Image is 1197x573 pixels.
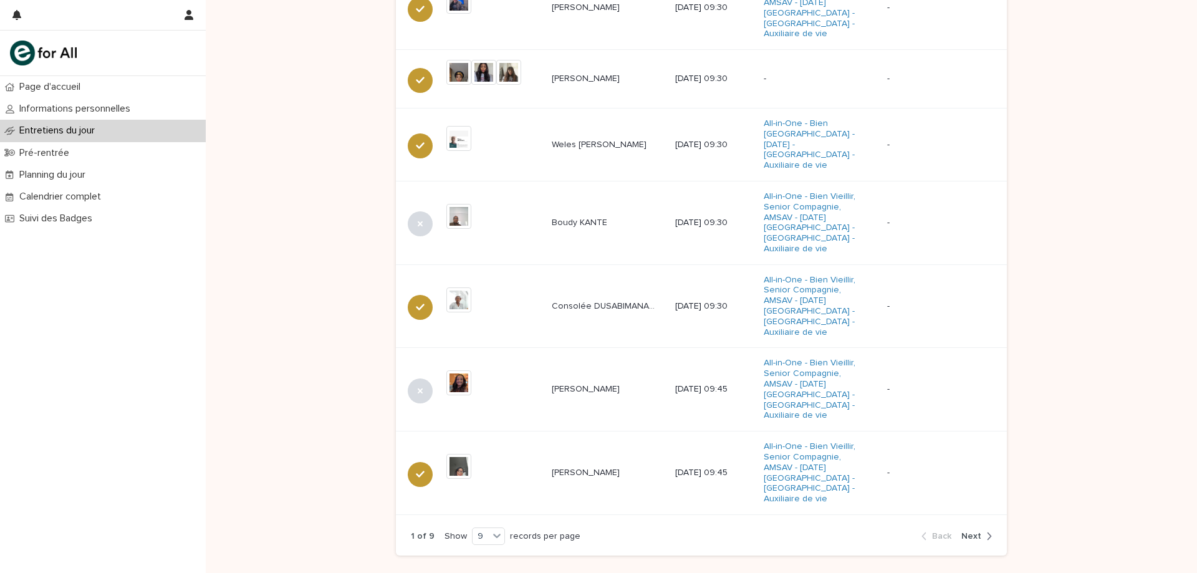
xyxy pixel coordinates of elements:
a: All-in-One - Bien Vieillir, Senior Compagnie, AMSAV - [DATE][GEOGRAPHIC_DATA] - [GEOGRAPHIC_DATA]... [764,275,868,338]
p: [DATE] 09:30 [675,74,754,84]
p: Planning du jour [14,169,95,181]
span: Back [932,532,951,541]
p: Entretiens du jour [14,125,105,137]
tr: Weles [PERSON_NAME]Weles [PERSON_NAME] [DATE] 09:30All-in-One - Bien [GEOGRAPHIC_DATA] - [DATE] -... [396,108,1007,181]
a: All-in-One - Bien Vieillir, Senior Compagnie, AMSAV - [DATE][GEOGRAPHIC_DATA] - [GEOGRAPHIC_DATA]... [764,191,868,254]
p: [DATE] 09:30 [675,2,754,13]
p: [DATE] 09:45 [675,468,754,478]
p: - [887,468,991,478]
p: - [887,74,991,84]
span: Next [961,532,981,541]
p: [DATE] 09:45 [675,384,754,395]
tr: Consolée DUSABIMANA KWITONDAConsolée DUSABIMANA KWITONDA [DATE] 09:30All-in-One - Bien Vieillir, ... [396,264,1007,348]
p: 1 of 9 [411,531,435,542]
p: [DATE] 09:30 [675,140,754,150]
button: Next [956,531,992,542]
tr: Boudy KANTEBoudy KANTE [DATE] 09:30All-in-One - Bien Vieillir, Senior Compagnie, AMSAV - [DATE][G... [396,181,1007,264]
tr: [PERSON_NAME][PERSON_NAME] [DATE] 09:45All-in-One - Bien Vieillir, Senior Compagnie, AMSAV - [DAT... [396,431,1007,515]
tr: [PERSON_NAME][PERSON_NAME] [DATE] 09:45All-in-One - Bien Vieillir, Senior Compagnie, AMSAV - [DAT... [396,348,1007,431]
p: - [764,74,868,84]
img: mHINNnv7SNCQZijbaqql [10,41,77,65]
tr: [PERSON_NAME][PERSON_NAME] [DATE] 09:30-- [396,50,1007,108]
a: All-in-One - Bien [GEOGRAPHIC_DATA] - [DATE] - [GEOGRAPHIC_DATA] - Auxiliaire de vie [764,118,868,171]
p: Weles [PERSON_NAME] [552,137,649,150]
div: 9 [473,530,489,543]
p: Informations personnelles [14,103,140,115]
p: Pré-rentrée [14,147,79,159]
p: [PERSON_NAME] [552,71,622,84]
button: Back [921,531,956,542]
p: [DATE] 09:30 [675,301,754,312]
p: [DATE] 09:30 [675,218,754,228]
p: - [887,2,991,13]
p: - [887,301,991,312]
p: - [887,384,991,395]
p: - [887,218,991,228]
p: Suivi des Badges [14,213,102,224]
p: [PERSON_NAME] [552,465,622,478]
p: Boudy KANTE [552,215,610,228]
p: [PERSON_NAME] [552,382,622,395]
p: records per page [510,531,580,542]
p: Page d'accueil [14,81,90,93]
a: All-in-One - Bien Vieillir, Senior Compagnie, AMSAV - [DATE][GEOGRAPHIC_DATA] - [GEOGRAPHIC_DATA]... [764,441,868,504]
p: Consolée DUSABIMANA KWITONDA [552,299,658,312]
p: - [887,140,991,150]
a: All-in-One - Bien Vieillir, Senior Compagnie, AMSAV - [DATE][GEOGRAPHIC_DATA] - [GEOGRAPHIC_DATA]... [764,358,868,421]
p: Calendrier complet [14,191,111,203]
p: Show [445,531,467,542]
